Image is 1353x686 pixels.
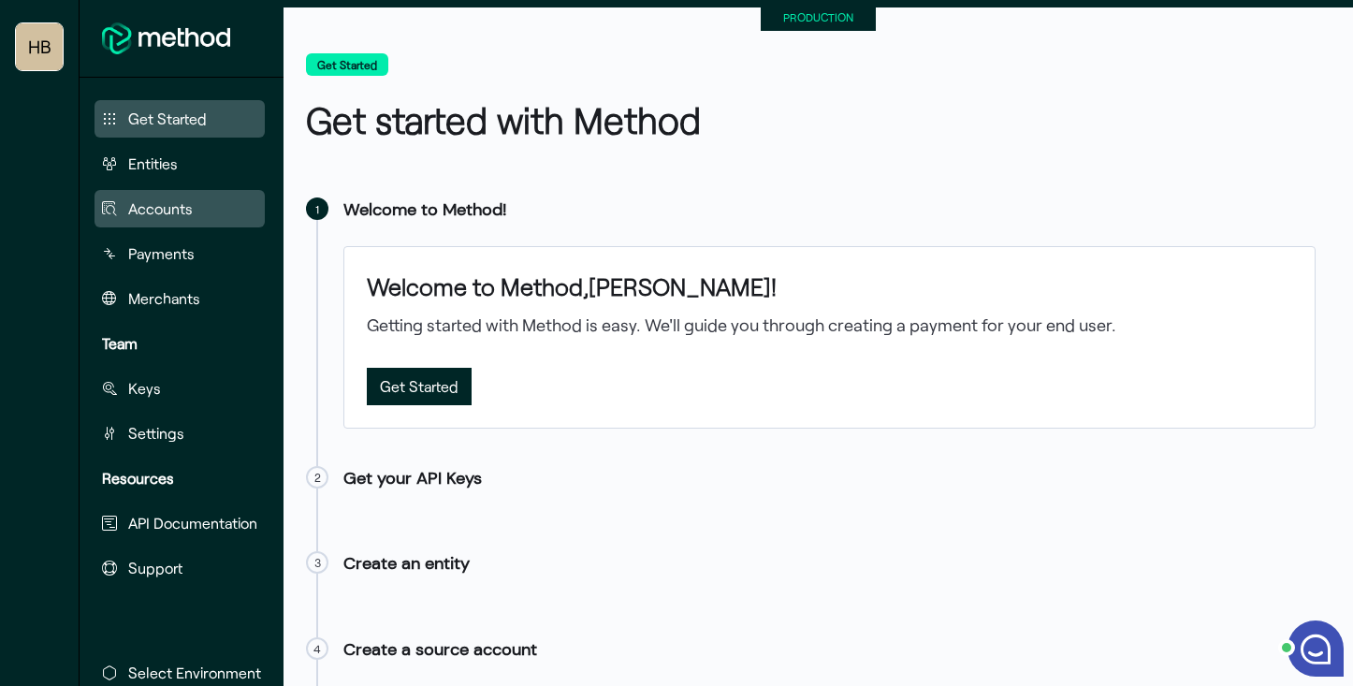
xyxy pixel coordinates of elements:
[102,469,174,487] strong: Resources
[128,242,195,265] span: Payments
[367,270,1292,304] h3: Welcome to Method, [PERSON_NAME] !
[95,235,265,272] button: Payments
[128,422,184,445] span: Settings
[315,202,319,215] span: 1
[28,28,51,66] span: HB
[343,551,470,577] p: Create an entity
[306,53,1331,80] nav: breadcrumb
[380,373,458,399] span: Get Started
[95,280,265,317] button: Merchants
[306,95,811,146] h1: Get started with Method
[102,332,138,355] span: Team
[102,467,174,489] span: Resources
[306,53,388,76] button: Get Started
[313,642,321,655] span: 4
[314,556,321,569] span: 3
[128,197,193,220] span: Accounts
[128,512,257,534] span: API Documentation
[102,334,138,352] strong: Team
[783,10,853,23] small: PRODUCTION
[95,415,265,452] button: Settings
[95,370,265,407] button: Keys
[128,108,207,130] span: Get Started
[128,557,182,579] span: Support
[16,23,63,70] button: Highway Benefits
[343,637,537,663] p: Create a source account
[95,549,265,587] button: Support
[314,471,321,484] span: 2
[95,190,265,227] button: Accounts
[367,368,472,405] button: Get Started
[95,145,265,182] button: Entities
[95,100,265,138] button: Get Started
[367,314,1116,335] span: Getting started with Method is easy. We'll guide you through creating a payment for your end user.
[128,662,261,684] span: Select Environment
[95,504,265,542] button: API Documentation
[128,377,161,400] span: Keys
[128,287,200,310] span: Merchants
[102,22,230,54] img: MethodFi Logo
[128,153,178,175] span: Entities
[343,197,507,223] p: Welcome to Method!
[343,466,482,491] p: Get your API Keys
